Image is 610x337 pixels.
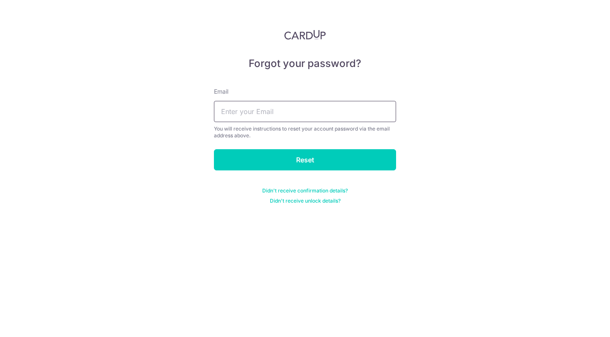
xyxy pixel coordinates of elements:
img: CardUp Logo [284,30,326,40]
input: Enter your Email [214,101,396,122]
a: Didn't receive confirmation details? [262,187,348,194]
div: You will receive instructions to reset your account password via the email address above. [214,125,396,139]
a: Didn't receive unlock details? [270,198,341,204]
h5: Forgot your password? [214,57,396,70]
input: Reset [214,149,396,170]
label: Email [214,87,228,96]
